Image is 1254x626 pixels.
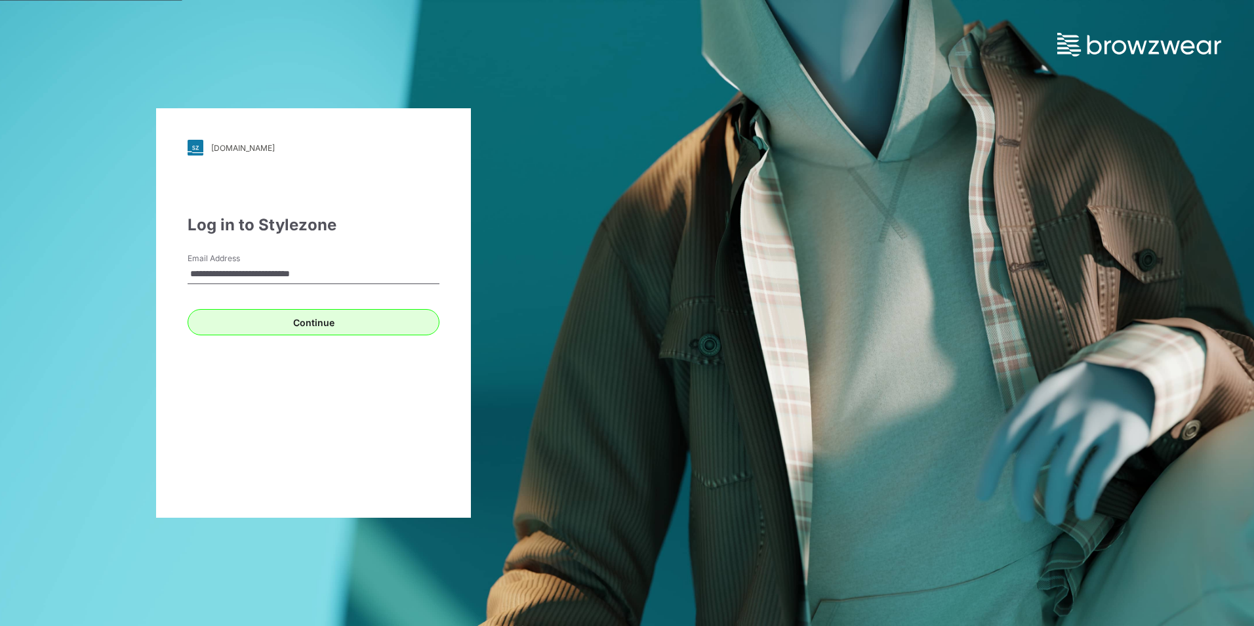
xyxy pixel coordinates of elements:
img: svg+xml;base64,PHN2ZyB3aWR0aD0iMjgiIGhlaWdodD0iMjgiIHZpZXdCb3g9IjAgMCAyOCAyOCIgZmlsbD0ibm9uZSIgeG... [188,140,203,156]
a: [DOMAIN_NAME] [188,140,439,156]
label: Email Address [188,253,279,264]
div: [DOMAIN_NAME] [211,143,275,153]
div: Log in to Stylezone [188,213,439,237]
button: Continue [188,309,439,335]
img: browzwear-logo.73288ffb.svg [1057,33,1221,56]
